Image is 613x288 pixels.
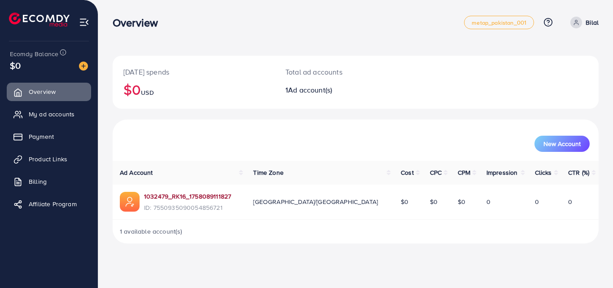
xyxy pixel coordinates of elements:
[535,197,539,206] span: 0
[29,155,67,164] span: Product Links
[29,87,56,96] span: Overview
[535,168,552,177] span: Clicks
[285,86,385,94] h2: 1
[10,59,21,72] span: $0
[458,197,465,206] span: $0
[253,197,378,206] span: [GEOGRAPHIC_DATA]/[GEOGRAPHIC_DATA]
[430,197,438,206] span: $0
[141,88,153,97] span: USD
[7,83,91,101] a: Overview
[458,168,470,177] span: CPM
[285,66,385,77] p: Total ad accounts
[123,66,264,77] p: [DATE] spends
[79,17,89,27] img: menu
[120,168,153,177] span: Ad Account
[253,168,283,177] span: Time Zone
[7,150,91,168] a: Product Links
[7,173,91,191] a: Billing
[79,62,88,71] img: image
[568,168,589,177] span: CTR (%)
[120,192,140,212] img: ic-ads-acc.e4c84228.svg
[486,168,518,177] span: Impression
[29,110,74,119] span: My ad accounts
[401,197,408,206] span: $0
[9,13,70,27] img: logo
[7,128,91,146] a: Payment
[7,105,91,123] a: My ad accounts
[29,132,54,141] span: Payment
[568,197,572,206] span: 0
[144,203,231,212] span: ID: 7550935090054856721
[567,17,599,28] a: Bilal
[430,168,442,177] span: CPC
[534,136,590,152] button: New Account
[586,17,599,28] p: Bilal
[144,192,231,201] a: 1032479_RK16_1758089111827
[10,49,58,58] span: Ecomdy Balance
[288,85,332,95] span: Ad account(s)
[120,227,183,236] span: 1 available account(s)
[486,197,490,206] span: 0
[29,199,77,208] span: Affiliate Program
[575,248,606,281] iframe: Chat
[401,168,414,177] span: Cost
[472,20,526,26] span: metap_pakistan_001
[113,16,165,29] h3: Overview
[29,177,47,186] span: Billing
[543,141,581,147] span: New Account
[464,16,534,29] a: metap_pakistan_001
[123,81,264,98] h2: $0
[7,195,91,213] a: Affiliate Program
